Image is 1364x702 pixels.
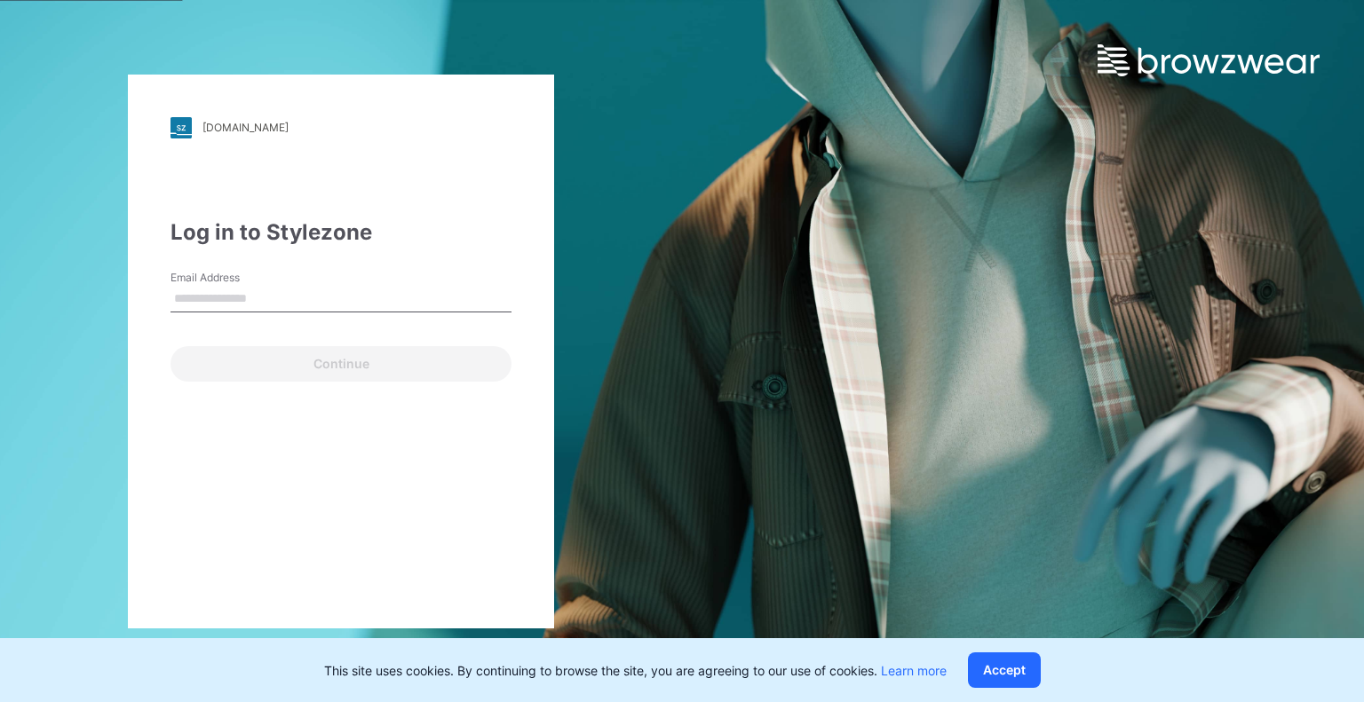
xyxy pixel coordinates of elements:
[881,663,947,678] a: Learn more
[170,117,511,138] a: [DOMAIN_NAME]
[170,270,295,286] label: Email Address
[324,661,947,680] p: This site uses cookies. By continuing to browse the site, you are agreeing to our use of cookies.
[202,121,289,134] div: [DOMAIN_NAME]
[968,652,1041,688] button: Accept
[170,117,192,138] img: stylezone-logo.562084cfcfab977791bfbf7441f1a819.svg
[170,217,511,248] div: Log in to Stylezone
[1098,44,1320,76] img: browzwear-logo.e42bd6dac1945053ebaf764b6aa21510.svg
